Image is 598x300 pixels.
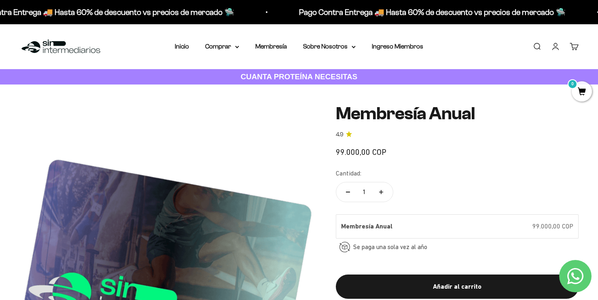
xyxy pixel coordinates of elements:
button: Aumentar cantidad [369,182,393,202]
strong: CUANTA PROTEÍNA NECESITAS [241,72,358,81]
summary: Comprar [205,41,239,52]
span: Se paga una sola vez al año [353,242,427,252]
h1: Membresía Anual [336,104,579,123]
p: Pago Contra Entrega 🚚 Hasta 60% de descuento vs precios de mercado 🛸 [299,6,566,19]
a: 4.94.9 de 5.0 estrellas [336,130,579,139]
button: Reducir cantidad [336,182,360,202]
span: 4.9 [336,130,344,139]
a: Ingreso Miembros [372,43,423,50]
span: 99.000,00 COP [336,148,386,156]
button: Añadir al carrito [336,275,579,299]
a: Membresía [255,43,287,50]
span: 99.000,00 COP [532,222,573,230]
div: Añadir al carrito [352,281,562,292]
label: Cantidad: [336,168,361,179]
summary: Sobre Nosotros [303,41,356,52]
a: 0 [572,88,592,97]
a: Inicio [175,43,189,50]
mark: 0 [568,79,577,89]
label: Membresía Anual [341,221,392,232]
